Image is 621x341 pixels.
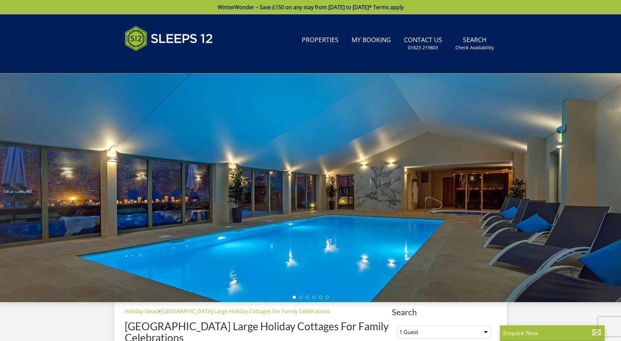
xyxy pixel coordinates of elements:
[408,44,438,51] small: 01823 219803
[125,22,213,55] img: Sleeps 12
[455,44,494,51] small: Check Availability
[125,308,158,315] a: Holiday Ideas
[453,33,497,54] a: SearchCheck Availability
[349,33,393,48] a: My Booking
[161,308,330,315] a: [GEOGRAPHIC_DATA] Large Holiday Cottages For Family Celebrations
[503,329,601,337] p: Enquire Now
[299,33,341,48] a: Properties
[121,59,190,64] iframe: Customer reviews powered by Trustpilot
[392,307,497,317] span: Search
[401,33,445,54] a: Contact Us01823 219803
[158,308,161,315] span: >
